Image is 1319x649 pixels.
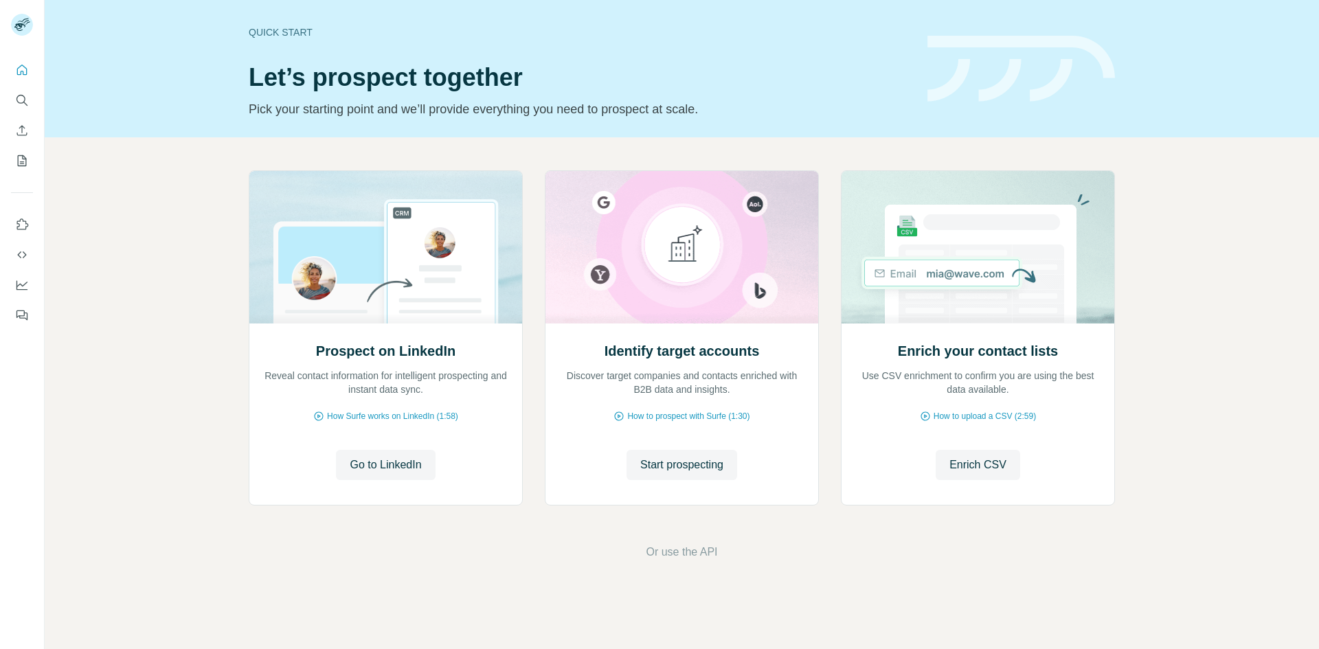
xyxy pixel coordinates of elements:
[627,410,749,422] span: How to prospect with Surfe (1:30)
[898,341,1058,361] h2: Enrich your contact lists
[927,36,1115,102] img: banner
[11,212,33,237] button: Use Surfe on LinkedIn
[249,100,911,119] p: Pick your starting point and we’ll provide everything you need to prospect at scale.
[627,450,737,480] button: Start prospecting
[263,369,508,396] p: Reveal contact information for intelligent prospecting and instant data sync.
[249,64,911,91] h1: Let’s prospect together
[327,410,458,422] span: How Surfe works on LinkedIn (1:58)
[11,148,33,173] button: My lists
[11,58,33,82] button: Quick start
[11,242,33,267] button: Use Surfe API
[936,450,1020,480] button: Enrich CSV
[934,410,1036,422] span: How to upload a CSV (2:59)
[949,457,1006,473] span: Enrich CSV
[11,273,33,297] button: Dashboard
[855,369,1101,396] p: Use CSV enrichment to confirm you are using the best data available.
[559,369,804,396] p: Discover target companies and contacts enriched with B2B data and insights.
[11,303,33,328] button: Feedback
[336,450,435,480] button: Go to LinkedIn
[249,25,911,39] div: Quick start
[640,457,723,473] span: Start prospecting
[316,341,455,361] h2: Prospect on LinkedIn
[545,171,819,323] img: Identify target accounts
[11,88,33,113] button: Search
[605,341,760,361] h2: Identify target accounts
[841,171,1115,323] img: Enrich your contact lists
[646,544,717,560] button: Or use the API
[11,118,33,143] button: Enrich CSV
[249,171,523,323] img: Prospect on LinkedIn
[350,457,421,473] span: Go to LinkedIn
